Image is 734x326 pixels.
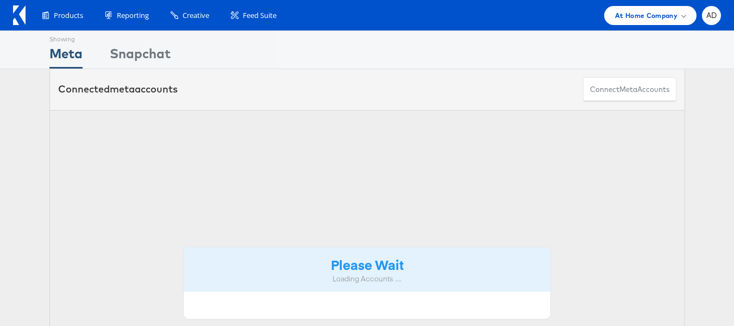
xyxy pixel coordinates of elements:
[110,44,171,69] div: Snapchat
[110,83,135,95] span: meta
[706,12,717,19] span: AD
[583,77,676,102] button: ConnectmetaAccounts
[54,10,83,21] span: Products
[619,84,637,95] span: meta
[49,44,83,69] div: Meta
[58,82,178,96] div: Connected accounts
[117,10,149,21] span: Reporting
[331,255,404,273] strong: Please Wait
[243,10,277,21] span: Feed Suite
[49,31,83,44] div: Showing
[615,10,677,21] span: At Home Company
[192,274,543,284] div: Loading Accounts ....
[183,10,209,21] span: Creative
